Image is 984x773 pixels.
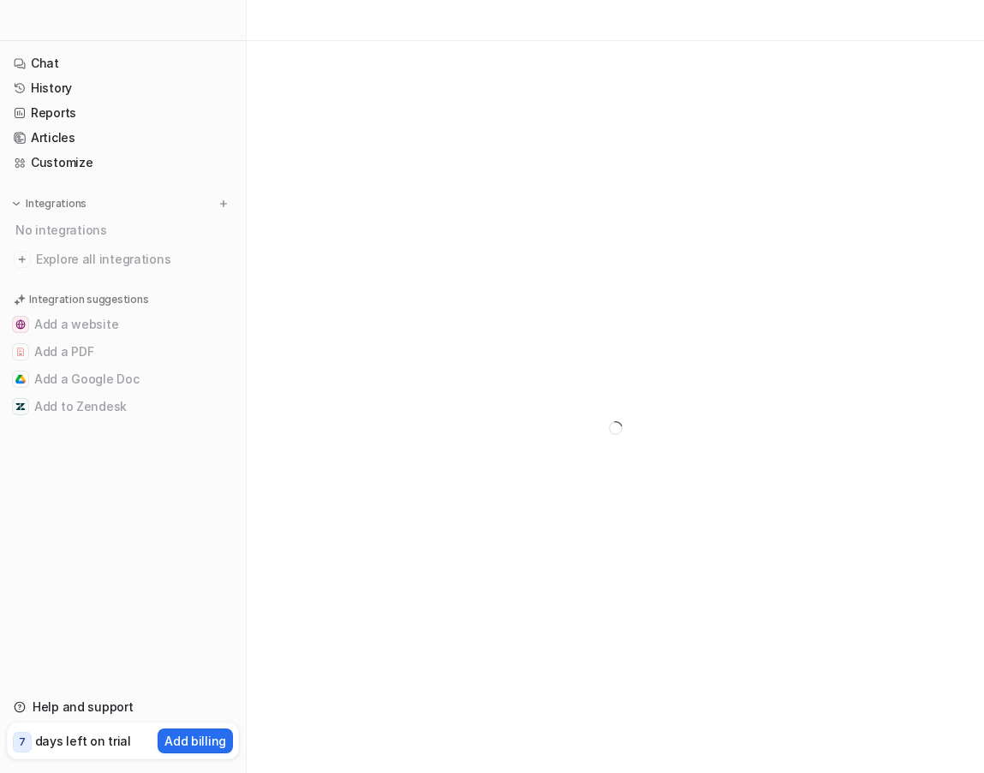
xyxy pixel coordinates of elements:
p: 7 [19,734,26,750]
button: Add a PDFAdd a PDF [7,338,239,366]
a: Chat [7,51,239,75]
button: Integrations [7,195,92,212]
img: Add to Zendesk [15,401,26,412]
a: History [7,76,239,100]
p: days left on trial [35,732,131,750]
a: Articles [7,126,239,150]
img: Add a website [15,319,26,330]
img: Add a PDF [15,347,26,357]
a: Explore all integrations [7,247,239,271]
img: explore all integrations [14,251,31,268]
p: Add billing [164,732,226,750]
a: Help and support [7,695,239,719]
button: Add a Google DocAdd a Google Doc [7,366,239,393]
button: Add a websiteAdd a website [7,311,239,338]
button: Add billing [158,728,233,753]
a: Reports [7,101,239,125]
p: Integration suggestions [29,292,148,307]
img: menu_add.svg [218,198,230,210]
a: Customize [7,151,239,175]
button: Add to ZendeskAdd to Zendesk [7,393,239,420]
img: expand menu [10,198,22,210]
div: No integrations [10,216,239,244]
p: Integrations [26,197,86,211]
img: Add a Google Doc [15,374,26,384]
span: Explore all integrations [36,246,232,273]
